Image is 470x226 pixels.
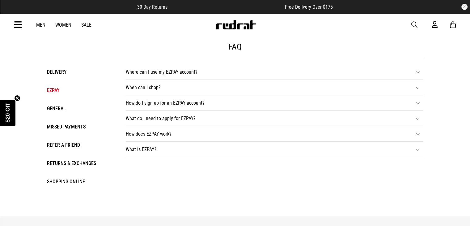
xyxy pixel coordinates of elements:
button: Close teaser [14,95,20,101]
a: Sale [81,22,91,28]
iframe: Customer reviews powered by Trustpilot [180,4,273,10]
button: Open LiveChat chat widget [5,2,23,21]
li: Delivery [47,67,113,76]
li: How does EZPAY work? [126,126,423,142]
li: Missed Payments [47,122,113,131]
li: General [47,104,113,113]
span: 30 Day Returns [137,4,167,10]
li: What do I need to apply for EZPAY? [126,111,423,126]
li: EZPAY [47,86,113,95]
h1: FAQ [47,42,423,52]
a: Women [55,22,71,28]
a: Men [36,22,45,28]
li: How do I sign up for an EZPAY account? [126,95,423,111]
li: Shopping Online [47,177,113,186]
li: When can I shop? [126,80,423,95]
li: Refer a Friend [47,141,113,150]
li: Returns & Exchanges [47,159,113,168]
span: Free Delivery Over $175 [285,4,333,10]
img: Redrat logo [215,20,256,29]
li: What is EZPAY? [126,142,423,157]
span: $20 Off [5,103,11,122]
li: Where can I use my EZPAY account? [126,64,423,80]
